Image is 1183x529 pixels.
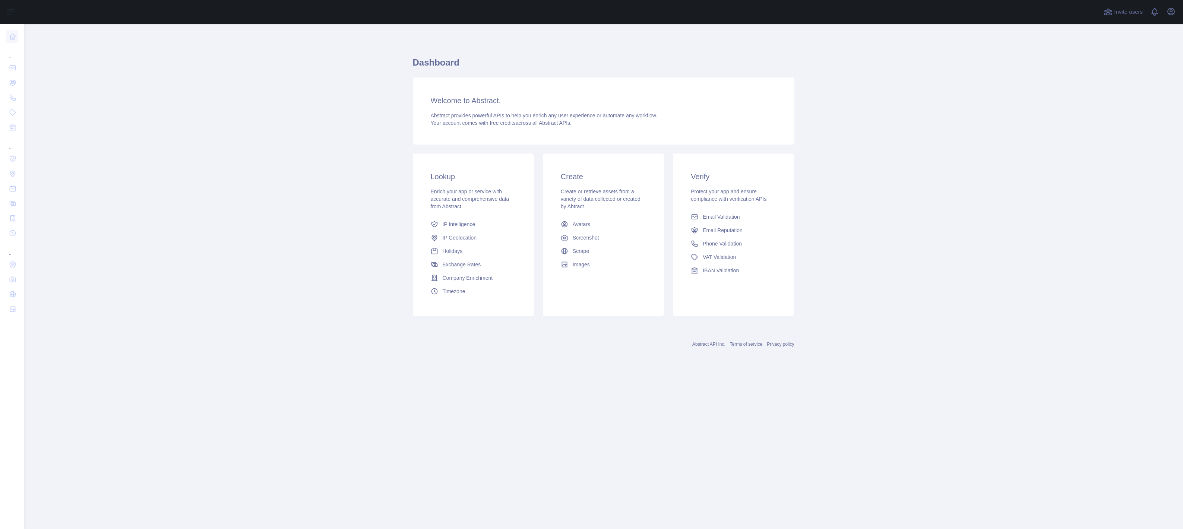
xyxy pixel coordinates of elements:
a: Scrape [558,244,649,258]
span: Phone Validation [703,240,742,247]
h3: Welcome to Abstract. [431,95,776,106]
a: IBAN Validation [688,264,779,277]
span: Email Reputation [703,227,743,234]
div: ... [6,45,18,60]
a: Timezone [428,285,519,298]
a: IP Intelligence [428,218,519,231]
a: Exchange Rates [428,258,519,271]
span: IBAN Validation [703,267,739,274]
span: Email Validation [703,213,740,221]
span: Abstract provides powerful APIs to help you enrich any user experience or automate any workflow. [431,113,658,118]
span: Protect your app and ensure compliance with verification APIs [691,189,766,202]
span: Timezone [443,288,465,295]
a: Email Validation [688,210,779,224]
a: Terms of service [730,342,762,347]
a: Avatars [558,218,649,231]
a: Abstract API Inc. [692,342,725,347]
h3: Create [561,171,646,182]
div: ... [6,241,18,256]
span: Invite users [1114,8,1143,16]
a: Company Enrichment [428,271,519,285]
h1: Dashboard [413,57,794,75]
a: Holidays [428,244,519,258]
span: IP Intelligence [443,221,475,228]
span: Screenshot [573,234,599,241]
h3: Lookup [431,171,516,182]
span: free credits [490,120,516,126]
div: ... [6,136,18,151]
span: IP Geolocation [443,234,477,241]
a: Email Reputation [688,224,779,237]
span: Enrich your app or service with accurate and comprehensive data from Abstract [431,189,509,209]
a: Privacy policy [767,342,794,347]
a: Screenshot [558,231,649,244]
span: Holidays [443,247,463,255]
a: Phone Validation [688,237,779,250]
span: Create or retrieve assets from a variety of data collected or created by Abtract [561,189,640,209]
span: Images [573,261,590,268]
span: Exchange Rates [443,261,481,268]
a: IP Geolocation [428,231,519,244]
a: VAT Validation [688,250,779,264]
h3: Verify [691,171,776,182]
span: Scrape [573,247,589,255]
span: Your account comes with across all Abstract APIs. [431,120,572,126]
a: Images [558,258,649,271]
span: VAT Validation [703,253,736,261]
span: Avatars [573,221,590,228]
button: Invite users [1102,6,1144,18]
span: Company Enrichment [443,274,493,282]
